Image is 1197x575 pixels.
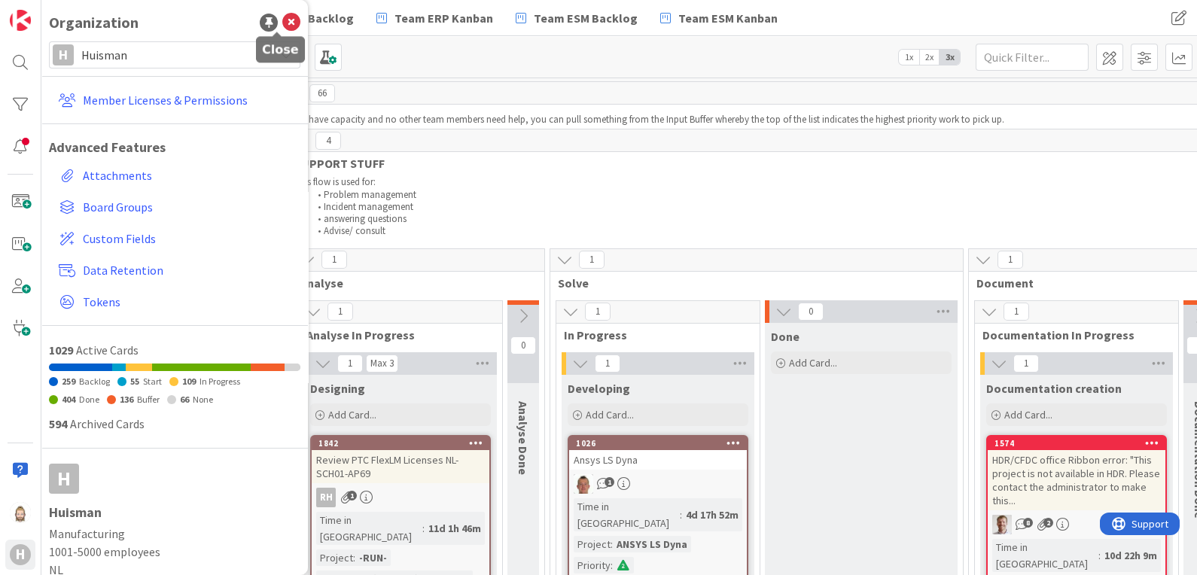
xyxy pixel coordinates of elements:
[569,474,747,494] div: TJ
[611,557,613,573] span: :
[1023,518,1033,528] span: 8
[53,193,300,221] a: Board Groups
[10,10,31,31] img: Visit kanbanzone.com
[1004,408,1052,421] span: Add Card...
[569,450,747,470] div: Ansys LS Dyna
[53,44,74,65] div: H
[262,42,299,56] h5: Close
[318,438,489,449] div: 1842
[988,437,1165,450] div: 1574
[988,437,1165,510] div: 1574HDR/CFDC office Ribbon error: "This project is not available in HDR. Please contact the admin...
[678,9,778,27] span: Team ESM Kanban
[986,381,1122,396] span: Documentation creation
[49,139,300,156] h1: Advanced Features
[316,512,422,545] div: Time in [GEOGRAPHIC_DATA]
[328,408,376,421] span: Add Card...
[49,416,67,431] span: 594
[576,438,747,449] div: 1026
[367,5,502,32] a: Team ERP Kanban
[310,381,365,396] span: Designing
[595,354,620,373] span: 1
[309,84,335,102] span: 66
[1013,354,1039,373] span: 1
[516,401,531,475] span: Analyse Done
[425,520,485,537] div: 11d 1h 46m
[507,5,647,32] a: Team ESM Backlog
[49,543,300,561] span: 1001-5000 employees
[789,356,837,370] span: Add Card...
[353,549,355,566] span: :
[49,415,300,433] div: Archived Cards
[422,520,425,537] span: :
[988,450,1165,510] div: HDR/CFDC office Ribbon error: "This project is not available in HDR. Please contact the administr...
[312,450,489,483] div: Review PTC FlexLM Licenses NL-SCH01-AP69
[62,376,75,387] span: 259
[316,488,336,507] div: RH
[574,536,611,552] div: Project
[180,394,189,405] span: 66
[81,44,267,65] span: Huisman
[586,408,634,421] span: Add Card...
[62,394,75,405] span: 404
[312,437,489,450] div: 1842
[355,549,391,566] div: -RUN-
[10,544,31,565] div: H
[394,9,493,27] span: Team ERP Kanban
[327,303,353,321] span: 1
[564,327,741,342] span: In Progress
[994,438,1165,449] div: 1574
[1004,303,1029,321] span: 1
[32,2,69,20] span: Support
[1043,518,1053,528] span: 2
[337,354,363,373] span: 1
[798,303,824,321] span: 0
[53,87,300,114] a: Member Licenses & Permissions
[919,50,940,65] span: 2x
[53,257,300,284] a: Data Retention
[370,360,394,367] div: Max 3
[982,327,1159,342] span: Documentation In Progress
[1098,547,1101,564] span: :
[10,502,31,523] img: Rv
[579,251,605,269] span: 1
[988,515,1165,534] div: BO
[998,251,1023,269] span: 1
[306,327,483,342] span: Analyse In Progress
[651,5,787,32] a: Team ESM Kanban
[321,251,347,269] span: 1
[200,376,240,387] span: In Progress
[558,275,944,291] span: Solve
[771,329,800,344] span: Done
[83,293,294,311] span: Tokens
[83,198,294,216] span: Board Groups
[143,376,162,387] span: Start
[53,225,300,252] a: Custom Fields
[611,536,613,552] span: :
[49,11,139,34] div: Organization
[312,488,489,507] div: RH
[79,376,110,387] span: Backlog
[1101,547,1161,564] div: 10d 22h 9m
[83,261,294,279] span: Data Retention
[940,50,960,65] span: 3x
[605,477,614,487] span: 1
[49,342,73,357] span: 1029
[569,437,747,450] div: 1026
[53,162,300,189] a: Attachments
[182,376,196,387] span: 109
[49,464,79,494] div: H
[613,536,691,552] div: ANSYS LS Dyna
[976,44,1089,71] input: Quick Filter...
[992,539,1098,572] div: Time in [GEOGRAPHIC_DATA]
[49,341,300,359] div: Active Cards
[130,376,139,387] span: 55
[569,437,747,470] div: 1026Ansys LS Dyna
[120,394,133,405] span: 136
[83,230,294,248] span: Custom Fields
[300,275,525,291] span: Analyse
[899,50,919,65] span: 1x
[534,9,638,27] span: Team ESM Backlog
[568,381,630,396] span: Developing
[682,507,742,523] div: 4d 17h 52m
[312,437,489,483] div: 1842Review PTC FlexLM Licenses NL-SCH01-AP69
